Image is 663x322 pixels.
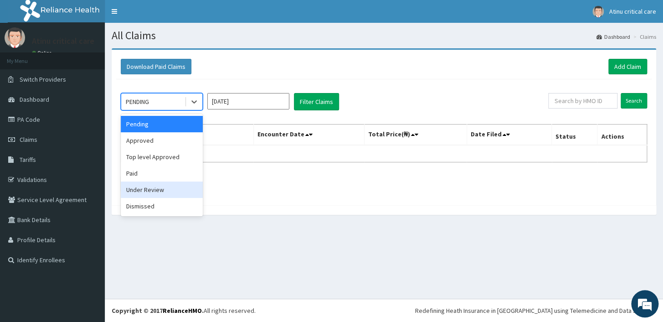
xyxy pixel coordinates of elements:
a: Dashboard [596,33,630,41]
span: Tariffs [20,156,36,164]
p: Atinu critical care [32,37,94,45]
th: Total Price(₦) [364,125,467,145]
button: Filter Claims [294,93,339,110]
th: Actions [597,125,647,145]
div: Redefining Heath Insurance in [GEOGRAPHIC_DATA] using Telemedicine and Data Science! [415,306,656,315]
span: Dashboard [20,95,49,104]
strong: Copyright © 2017 . [112,306,204,315]
div: Pending [121,116,203,132]
div: Dismissed [121,198,203,214]
div: Paid [121,165,203,182]
span: Atinu critical care [609,7,656,16]
span: Claims [20,135,37,144]
div: Top level Approved [121,149,203,165]
div: Approved [121,132,203,149]
button: Download Paid Claims [121,59,191,74]
li: Claims [631,33,656,41]
a: RelianceHMO [163,306,202,315]
div: PENDING [126,97,149,106]
th: Status [552,125,597,145]
th: Encounter Date [253,125,364,145]
th: Date Filed [467,125,551,145]
a: Online [32,50,54,56]
img: User Image [5,27,25,48]
img: User Image [592,6,604,17]
a: Add Claim [608,59,647,74]
input: Search by HMO ID [548,93,617,109]
div: Under Review [121,182,203,198]
input: Select Month and Year [207,93,289,109]
h1: All Claims [112,30,656,42]
input: Search [621,93,647,109]
span: Switch Providers [20,75,66,83]
footer: All rights reserved. [105,299,663,322]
